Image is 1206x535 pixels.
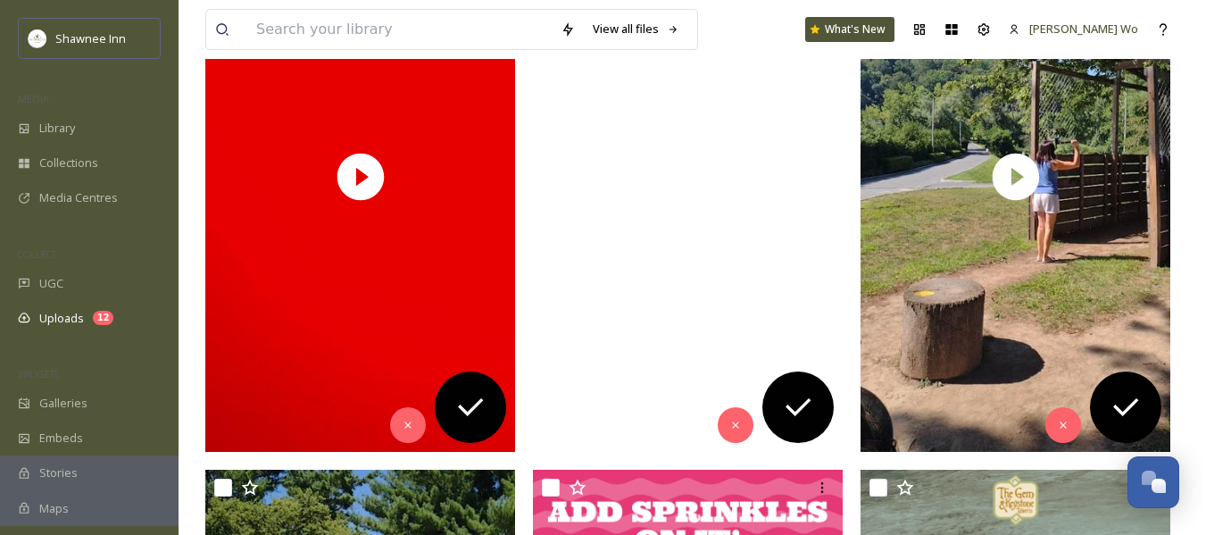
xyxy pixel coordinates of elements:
span: Shawnee Inn [55,30,126,46]
a: [PERSON_NAME] Wo [1000,12,1147,46]
span: [PERSON_NAME] Wo [1029,21,1138,37]
span: Maps [39,500,69,517]
span: MEDIA [18,92,49,105]
span: UGC [39,275,63,292]
span: Collections [39,155,98,171]
a: What's New [805,17,894,42]
span: Stories [39,464,78,481]
span: Media Centres [39,189,118,206]
span: WIDGETS [18,367,59,380]
button: Open Chat [1127,456,1179,508]
span: Uploads [39,310,84,327]
span: COLLECT [18,247,56,261]
a: View all files [584,12,688,46]
span: Library [39,120,75,137]
span: Galleries [39,395,87,412]
img: shawnee-300x300.jpg [29,29,46,47]
div: 12 [93,311,113,325]
input: Search your library [247,10,552,49]
span: Embeds [39,430,83,447]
